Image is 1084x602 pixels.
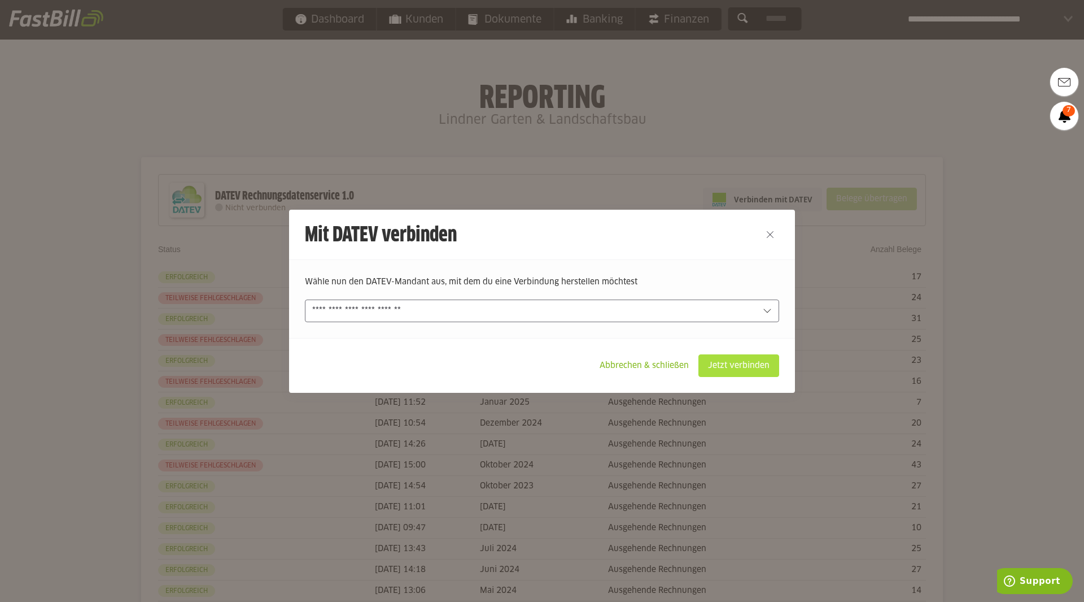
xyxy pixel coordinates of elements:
sl-button: Jetzt verbinden [698,354,779,377]
a: 7 [1050,102,1078,130]
p: Wähle nun den DATEV-Mandant aus, mit dem du eine Verbindung herstellen möchtest [305,276,779,288]
iframe: Öffnet ein Widget, in dem Sie weitere Informationen finden [997,568,1073,596]
span: 7 [1063,105,1075,116]
sl-button: Abbrechen & schließen [590,354,698,377]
